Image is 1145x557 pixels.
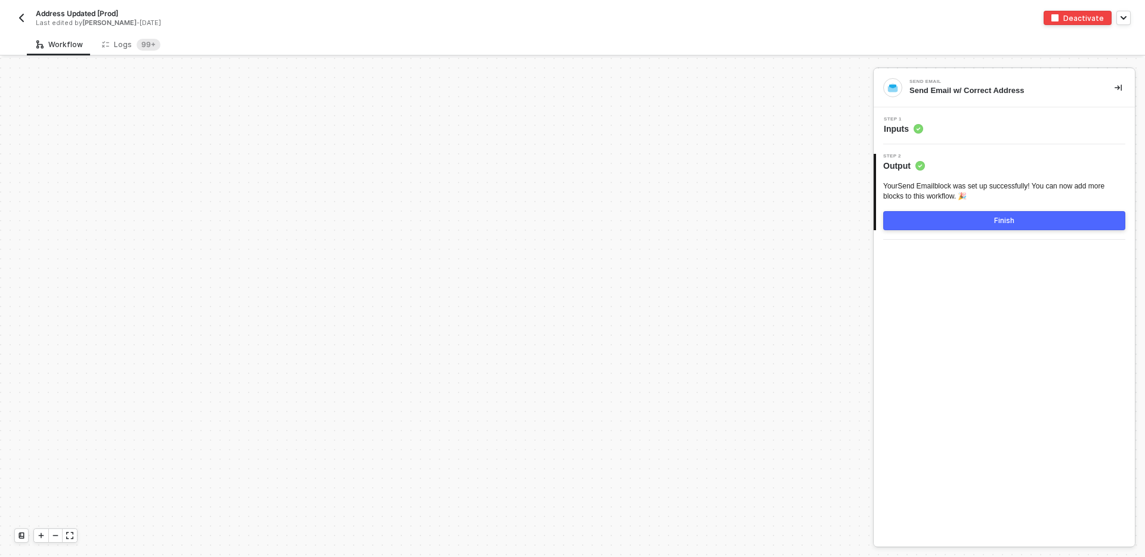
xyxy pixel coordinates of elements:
div: Send Email w/ Correct Address [909,85,1096,96]
button: Finish [883,211,1125,230]
span: [PERSON_NAME] [82,18,137,27]
img: deactivate [1051,14,1059,21]
div: Step 1Inputs [874,117,1135,135]
span: Step 1 [884,117,923,122]
button: deactivateDeactivate [1044,11,1112,25]
div: Workflow [36,40,83,49]
span: icon-play [38,532,45,539]
span: Inputs [884,123,923,135]
div: Logs [102,39,160,51]
span: icon-collapse-right [1115,84,1122,91]
span: icon-minus [52,532,59,539]
div: Finish [994,216,1014,225]
div: Send Email [909,79,1088,84]
button: back [14,11,29,25]
img: back [17,13,26,23]
img: integration-icon [887,82,898,93]
span: Address Updated [Prod] [36,8,118,18]
div: Last edited by - [DATE] [36,18,545,27]
span: icon-expand [66,532,73,539]
div: Step 2Output YourSend Emailblock was set up successfully! You can now add more blocks to this wor... [874,154,1135,230]
sup: 766 [137,39,160,51]
span: Output [883,160,925,172]
p: Your Send Email block was set up successfully! You can now add more blocks to this workflow. 🎉 [883,181,1125,202]
span: Step 2 [883,154,925,159]
div: Deactivate [1063,13,1104,23]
